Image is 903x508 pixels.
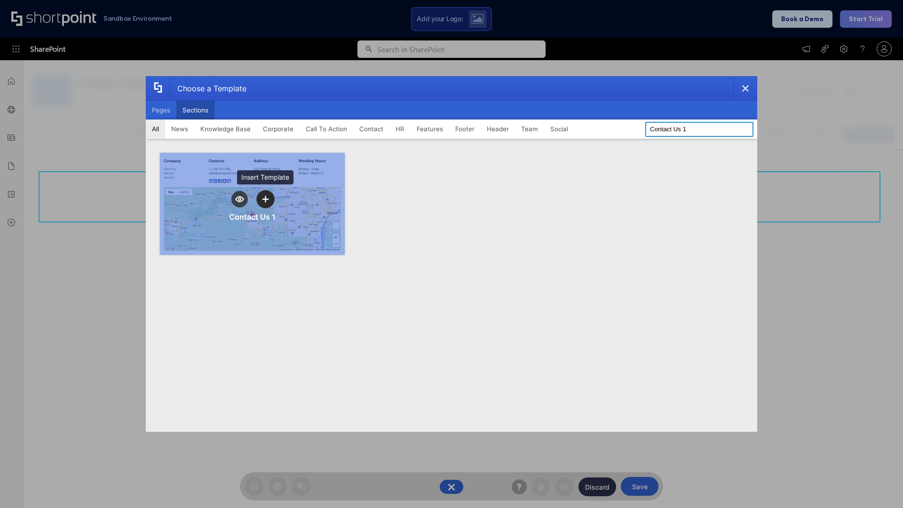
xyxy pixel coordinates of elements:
[146,119,165,138] button: All
[257,119,300,138] button: Corporate
[194,119,257,138] button: Knowledge Base
[856,463,903,508] iframe: Chat Widget
[353,119,389,138] button: Contact
[411,119,449,138] button: Features
[389,119,411,138] button: HR
[146,76,757,432] div: template selector
[449,119,481,138] button: Footer
[229,212,276,222] div: Contact Us 1
[165,119,194,138] button: News
[645,122,753,137] input: Search
[170,77,246,100] div: Choose a Template
[176,101,214,119] button: Sections
[146,101,176,119] button: Pages
[300,119,353,138] button: Call To Action
[515,119,544,138] button: Team
[544,119,574,138] button: Social
[481,119,515,138] button: Header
